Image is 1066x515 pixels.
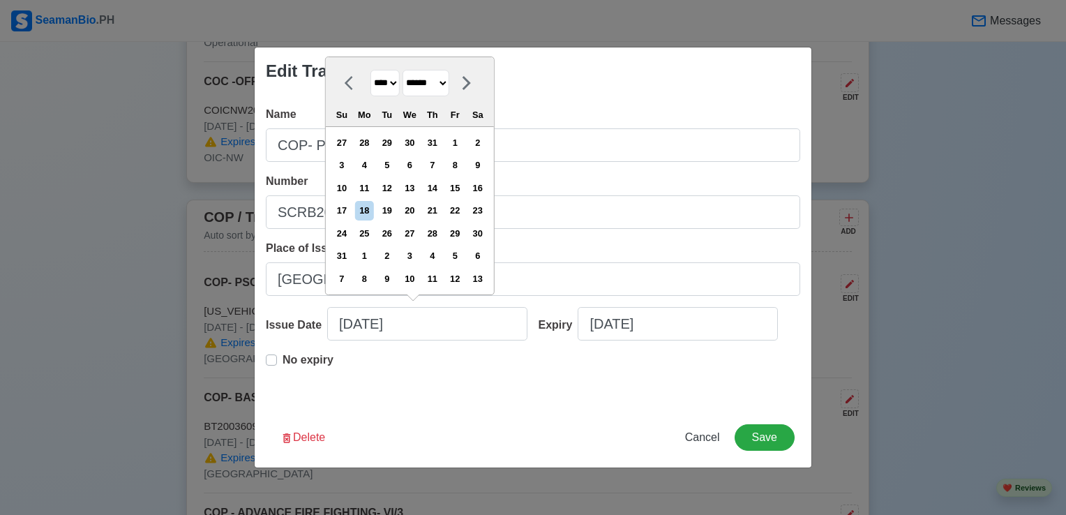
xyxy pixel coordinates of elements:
div: Choose Thursday, July 31st, 2025 [423,133,442,152]
button: Save [735,424,795,451]
div: Issue Date [266,317,327,334]
div: Choose Monday, August 11th, 2025 [355,179,374,197]
div: Choose Friday, August 29th, 2025 [446,224,465,243]
input: Ex: COP1234567890W or NA [266,195,800,229]
span: Name [266,108,296,120]
div: Choose Thursday, September 4th, 2025 [423,246,442,265]
input: Ex: COP Medical First Aid (VI/4) [266,128,800,162]
div: Choose Sunday, August 3rd, 2025 [332,156,351,174]
input: Ex: Cebu City [266,262,800,296]
div: Choose Sunday, September 7th, 2025 [332,269,351,288]
div: Choose Sunday, August 31st, 2025 [332,246,351,265]
div: Mo [355,105,374,124]
div: Choose Monday, August 4th, 2025 [355,156,374,174]
div: Th [423,105,442,124]
div: We [400,105,419,124]
p: No expiry [283,352,333,368]
div: Sa [468,105,487,124]
div: Choose Saturday, August 9th, 2025 [468,156,487,174]
div: Choose Friday, August 22nd, 2025 [446,201,465,220]
div: Choose Friday, September 5th, 2025 [446,246,465,265]
div: Choose Saturday, August 23rd, 2025 [468,201,487,220]
div: Choose Tuesday, September 9th, 2025 [377,269,396,288]
div: Choose Monday, September 8th, 2025 [355,269,374,288]
div: Choose Saturday, August 30th, 2025 [468,224,487,243]
div: Choose Saturday, August 16th, 2025 [468,179,487,197]
span: Number [266,175,308,187]
button: Cancel [676,424,729,451]
button: Delete [271,424,334,451]
div: Choose Monday, August 25th, 2025 [355,224,374,243]
div: Choose Saturday, September 6th, 2025 [468,246,487,265]
div: Edit Training/Certificate [266,59,453,84]
div: Su [332,105,351,124]
div: Choose Saturday, September 13th, 2025 [468,269,487,288]
div: Expiry [539,317,578,334]
div: Choose Friday, August 8th, 2025 [446,156,465,174]
div: month 2025-08 [330,131,489,290]
div: Choose Sunday, August 24th, 2025 [332,224,351,243]
div: Choose Wednesday, August 20th, 2025 [400,201,419,220]
div: Choose Wednesday, September 10th, 2025 [400,269,419,288]
div: Choose Wednesday, August 27th, 2025 [400,224,419,243]
div: Choose Sunday, August 17th, 2025 [332,201,351,220]
div: Choose Friday, August 1st, 2025 [446,133,465,152]
div: Choose Thursday, August 14th, 2025 [423,179,442,197]
div: Choose Tuesday, August 19th, 2025 [377,201,396,220]
div: Choose Thursday, September 11th, 2025 [423,269,442,288]
div: Choose Tuesday, September 2nd, 2025 [377,246,396,265]
div: Choose Monday, July 28th, 2025 [355,133,374,152]
div: Choose Sunday, August 10th, 2025 [332,179,351,197]
div: Choose Wednesday, August 6th, 2025 [400,156,419,174]
div: Choose Monday, August 18th, 2025 [355,201,374,220]
div: Choose Tuesday, July 29th, 2025 [377,133,396,152]
div: Choose Thursday, August 21st, 2025 [423,201,442,220]
div: Choose Thursday, August 28th, 2025 [423,224,442,243]
div: Choose Friday, September 12th, 2025 [446,269,465,288]
div: Choose Sunday, July 27th, 2025 [332,133,351,152]
div: Choose Monday, September 1st, 2025 [355,246,374,265]
div: Choose Saturday, August 2nd, 2025 [468,133,487,152]
div: Choose Thursday, August 7th, 2025 [423,156,442,174]
div: Choose Tuesday, August 12th, 2025 [377,179,396,197]
div: Fr [446,105,465,124]
div: Choose Wednesday, July 30th, 2025 [400,133,419,152]
span: Cancel [685,431,720,443]
div: Choose Friday, August 15th, 2025 [446,179,465,197]
span: Place of Issue [266,242,340,254]
div: Choose Tuesday, August 5th, 2025 [377,156,396,174]
div: Tu [377,105,396,124]
div: Choose Wednesday, August 13th, 2025 [400,179,419,197]
div: Choose Wednesday, September 3rd, 2025 [400,246,419,265]
div: Choose Tuesday, August 26th, 2025 [377,224,396,243]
